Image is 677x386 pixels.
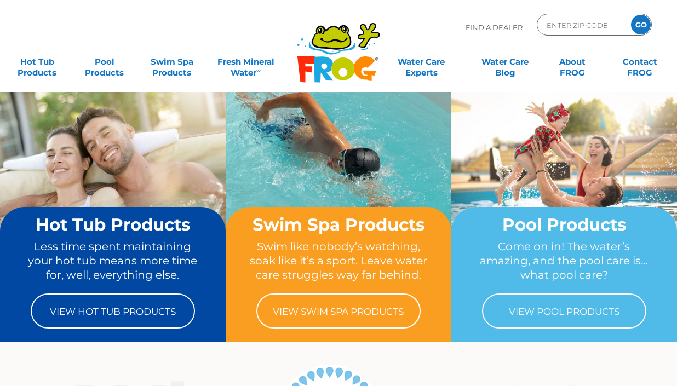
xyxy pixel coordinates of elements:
[21,239,205,283] p: Less time spent maintaining your hot tub means more time for, well, everything else.
[546,17,619,33] input: Zip Code Form
[466,14,523,41] p: Find A Dealer
[472,215,656,234] h2: Pool Products
[472,239,656,283] p: Come on in! The water’s amazing, and the pool care is… what pool care?
[246,215,431,234] h2: Swim Spa Products
[256,66,261,74] sup: ∞
[11,51,64,73] a: Hot TubProducts
[246,239,431,283] p: Swim like nobody’s watching, soak like it’s a sport. Leave water care struggles way far behind.
[479,51,531,73] a: Water CareBlog
[31,293,195,329] a: View Hot Tub Products
[256,293,421,329] a: View Swim Spa Products
[613,51,666,73] a: ContactFROG
[146,51,198,73] a: Swim SpaProducts
[213,51,279,73] a: Fresh MineralWater∞
[631,15,651,34] input: GO
[226,91,451,260] img: home-banner-swim-spa-short
[451,91,677,260] img: home-banner-pool-short
[482,293,646,329] a: View Pool Products
[378,51,463,73] a: Water CareExperts
[546,51,599,73] a: AboutFROG
[78,51,131,73] a: PoolProducts
[21,215,205,234] h2: Hot Tub Products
